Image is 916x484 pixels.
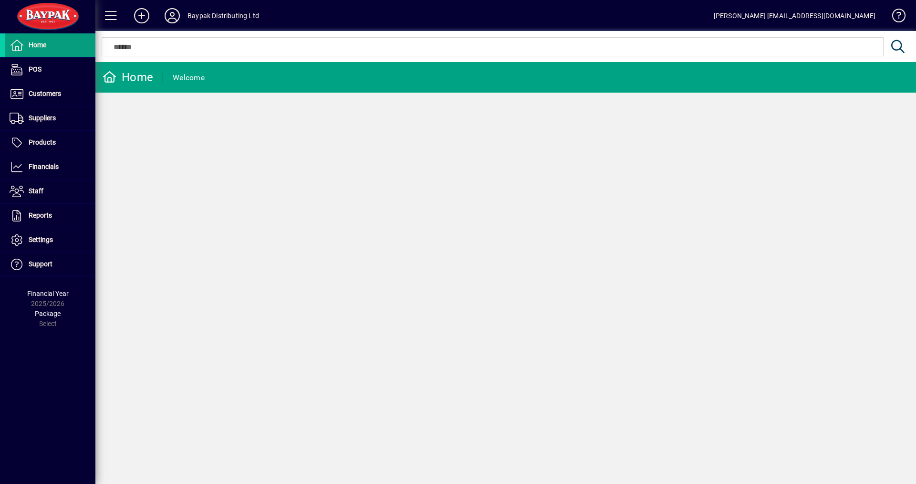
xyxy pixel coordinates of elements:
[29,211,52,219] span: Reports
[29,41,46,49] span: Home
[5,82,95,106] a: Customers
[5,106,95,130] a: Suppliers
[29,114,56,122] span: Suppliers
[5,204,95,228] a: Reports
[27,290,69,297] span: Financial Year
[29,260,52,268] span: Support
[29,236,53,243] span: Settings
[5,253,95,276] a: Support
[29,65,42,73] span: POS
[714,8,875,23] div: [PERSON_NAME] [EMAIL_ADDRESS][DOMAIN_NAME]
[29,163,59,170] span: Financials
[5,131,95,155] a: Products
[29,90,61,97] span: Customers
[5,179,95,203] a: Staff
[173,70,205,85] div: Welcome
[5,228,95,252] a: Settings
[29,187,43,195] span: Staff
[103,70,153,85] div: Home
[126,7,157,24] button: Add
[5,155,95,179] a: Financials
[187,8,259,23] div: Baypak Distributing Ltd
[5,58,95,82] a: POS
[885,2,904,33] a: Knowledge Base
[157,7,187,24] button: Profile
[35,310,61,317] span: Package
[29,138,56,146] span: Products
